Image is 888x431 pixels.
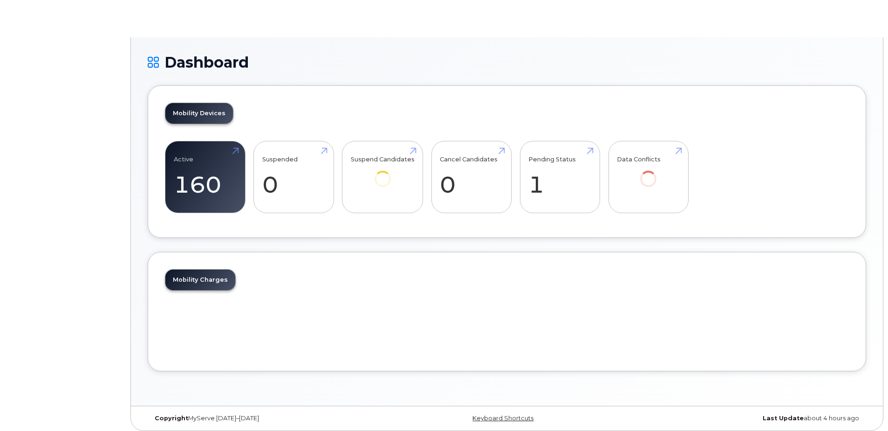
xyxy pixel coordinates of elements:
strong: Copyright [155,415,188,422]
strong: Last Update [763,415,804,422]
a: Keyboard Shortcuts [472,415,533,422]
div: about 4 hours ago [627,415,866,422]
a: Active 160 [174,146,237,208]
div: MyServe [DATE]–[DATE] [148,415,387,422]
a: Pending Status 1 [528,146,591,208]
a: Mobility Charges [165,270,235,290]
a: Suspended 0 [262,146,325,208]
h1: Dashboard [148,54,866,70]
a: Data Conflicts [617,146,680,200]
a: Mobility Devices [165,103,233,124]
a: Cancel Candidates 0 [440,146,503,208]
a: Suspend Candidates [351,146,415,200]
